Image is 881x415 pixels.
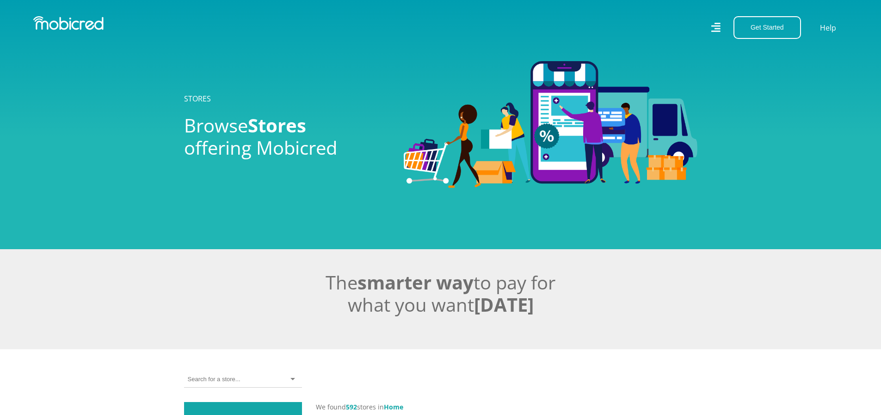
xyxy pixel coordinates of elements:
button: Get Started [733,16,801,39]
img: Stores [404,61,697,188]
span: Stores [248,113,306,138]
p: We found stores in [316,402,697,412]
input: Search for a store... [188,375,240,384]
h2: Browse offering Mobicred [184,114,390,159]
a: STORES [184,94,211,104]
span: Home [384,402,403,411]
a: Help [819,22,837,34]
img: Mobicred [33,16,104,30]
span: 592 [346,402,357,411]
